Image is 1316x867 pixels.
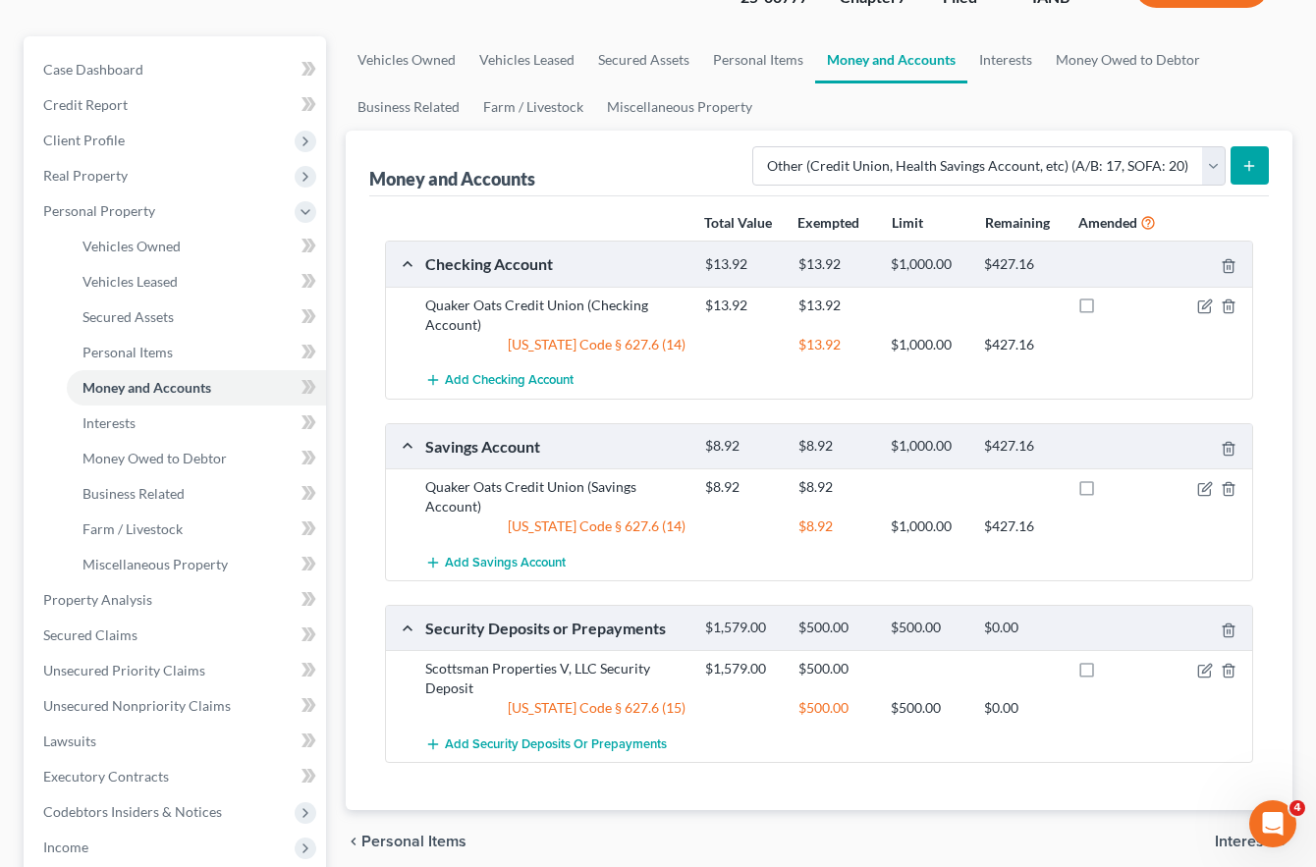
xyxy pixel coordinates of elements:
[82,485,185,502] span: Business Related
[425,362,574,399] button: Add Checking Account
[27,618,326,653] a: Secured Claims
[695,255,789,274] div: $13.92
[67,476,326,512] a: Business Related
[967,36,1044,83] a: Interests
[415,436,695,457] div: Savings Account
[82,556,228,572] span: Miscellaneous Property
[346,36,467,83] a: Vehicles Owned
[881,335,974,354] div: $1,000.00
[43,662,205,678] span: Unsecured Priority Claims
[415,335,695,354] div: [US_STATE] Code § 627.6 (14)
[789,516,882,536] div: $8.92
[27,688,326,724] a: Unsecured Nonpriority Claims
[369,167,535,190] div: Money and Accounts
[346,834,466,849] button: chevron_left Personal Items
[797,214,859,231] strong: Exempted
[425,544,566,580] button: Add Savings Account
[789,437,882,456] div: $8.92
[82,450,227,466] span: Money Owed to Debtor
[445,555,566,570] span: Add Savings Account
[1078,214,1137,231] strong: Amended
[881,437,974,456] div: $1,000.00
[789,296,882,315] div: $13.92
[415,516,695,536] div: [US_STATE] Code § 627.6 (14)
[1289,800,1305,816] span: 4
[43,626,137,643] span: Secured Claims
[1249,800,1296,847] iframe: Intercom live chat
[43,61,143,78] span: Case Dashboard
[471,83,595,131] a: Farm / Livestock
[43,96,128,113] span: Credit Report
[415,477,695,516] div: Quaker Oats Credit Union (Savings Account)
[695,296,789,315] div: $13.92
[82,379,211,396] span: Money and Accounts
[586,36,701,83] a: Secured Assets
[415,296,695,335] div: Quaker Oats Credit Union (Checking Account)
[425,726,667,762] button: Add Security Deposits or Prepayments
[43,697,231,714] span: Unsecured Nonpriority Claims
[445,736,667,752] span: Add Security Deposits or Prepayments
[701,36,815,83] a: Personal Items
[974,255,1068,274] div: $427.16
[881,619,974,637] div: $500.00
[43,167,128,184] span: Real Property
[415,253,695,274] div: Checking Account
[789,698,882,718] div: $500.00
[1215,834,1277,849] span: Interests
[43,202,155,219] span: Personal Property
[1215,834,1292,849] button: Interests chevron_right
[43,768,169,785] span: Executory Contracts
[974,437,1068,456] div: $427.16
[82,273,178,290] span: Vehicles Leased
[892,214,923,231] strong: Limit
[27,724,326,759] a: Lawsuits
[789,619,882,637] div: $500.00
[974,698,1068,718] div: $0.00
[985,214,1050,231] strong: Remaining
[974,516,1068,536] div: $427.16
[346,83,471,131] a: Business Related
[974,619,1068,637] div: $0.00
[82,414,136,431] span: Interests
[595,83,764,131] a: Miscellaneous Property
[695,619,789,637] div: $1,579.00
[82,238,181,254] span: Vehicles Owned
[361,834,466,849] span: Personal Items
[695,477,789,497] div: $8.92
[43,591,152,608] span: Property Analysis
[67,264,326,299] a: Vehicles Leased
[695,437,789,456] div: $8.92
[27,759,326,794] a: Executory Contracts
[43,732,96,749] span: Lawsuits
[467,36,586,83] a: Vehicles Leased
[43,803,222,820] span: Codebtors Insiders & Notices
[346,834,361,849] i: chevron_left
[445,373,574,389] span: Add Checking Account
[815,36,967,83] a: Money and Accounts
[789,659,882,678] div: $500.00
[881,255,974,274] div: $1,000.00
[881,516,974,536] div: $1,000.00
[27,582,326,618] a: Property Analysis
[789,477,882,497] div: $8.92
[67,406,326,441] a: Interests
[1044,36,1212,83] a: Money Owed to Debtor
[415,698,695,718] div: [US_STATE] Code § 627.6 (15)
[82,308,174,325] span: Secured Assets
[881,698,974,718] div: $500.00
[43,132,125,148] span: Client Profile
[415,659,695,698] div: Scottsman Properties V, LLC Security Deposit
[43,839,88,855] span: Income
[974,335,1068,354] div: $427.16
[27,52,326,87] a: Case Dashboard
[67,370,326,406] a: Money and Accounts
[789,255,882,274] div: $13.92
[67,335,326,370] a: Personal Items
[67,229,326,264] a: Vehicles Owned
[67,512,326,547] a: Farm / Livestock
[27,653,326,688] a: Unsecured Priority Claims
[695,659,789,678] div: $1,579.00
[789,335,882,354] div: $13.92
[67,299,326,335] a: Secured Assets
[82,520,183,537] span: Farm / Livestock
